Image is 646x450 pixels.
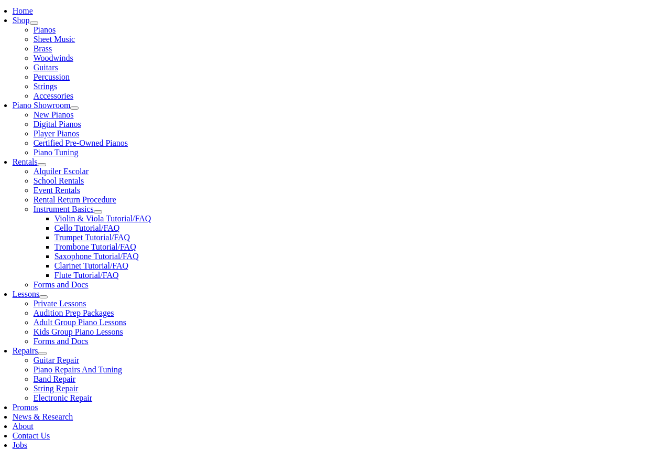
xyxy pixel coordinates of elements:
[34,44,52,53] a: Brass
[13,157,38,166] a: Rentals
[13,422,34,431] a: About
[54,252,139,261] a: Saxophone Tutorial/FAQ
[34,393,92,402] a: Electronic Repair
[54,223,120,232] a: Cello Tutorial/FAQ
[34,365,122,374] a: Piano Repairs And Tuning
[34,82,57,91] a: Strings
[34,72,70,81] a: Percussion
[34,53,73,62] a: Woodwinds
[34,195,116,204] a: Rental Return Procedure
[39,295,48,298] button: Open submenu of Lessons
[34,318,126,327] a: Adult Group Piano Lessons
[13,290,40,298] a: Lessons
[34,129,80,138] a: Player Pianos
[13,412,73,421] a: News & Research
[13,6,33,15] a: Home
[34,327,123,336] a: Kids Group Piano Lessons
[54,214,151,223] a: Violin & Viola Tutorial/FAQ
[34,308,114,317] a: Audition Prep Packages
[34,299,86,308] a: Private Lessons
[34,186,80,195] a: Event Rentals
[13,101,71,110] a: Piano Showroom
[94,210,102,213] button: Open submenu of Instrument Basics
[54,242,136,251] a: Trombone Tutorial/FAQ
[70,106,79,110] button: Open submenu of Piano Showroom
[13,431,50,440] a: Contact Us
[34,148,79,157] a: Piano Tuning
[34,167,89,176] a: Alquiler Escolar
[38,163,46,166] button: Open submenu of Rentals
[13,346,38,355] a: Repairs
[34,374,75,383] a: Band Repair
[34,25,56,34] a: Pianos
[54,233,130,242] a: Trumpet Tutorial/FAQ
[13,403,38,412] a: Promos
[34,63,58,72] a: Guitars
[34,356,80,365] a: Guitar Repair
[13,16,30,25] a: Shop
[54,261,129,270] a: Clarinet Tutorial/FAQ
[13,441,27,449] a: Jobs
[34,176,84,185] a: School Rentals
[54,271,119,280] a: Flute Tutorial/FAQ
[34,384,79,393] a: String Repair
[34,138,128,147] a: Certified Pre-Owned Pianos
[34,280,89,289] a: Forms and Docs
[34,91,73,100] a: Accessories
[34,337,89,346] a: Forms and Docs
[34,205,94,213] a: Instrument Basics
[34,110,74,119] a: New Pianos
[34,35,75,44] a: Sheet Music
[38,352,47,355] button: Open submenu of Repairs
[34,120,81,128] a: Digital Pianos
[30,22,38,25] button: Open submenu of Shop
